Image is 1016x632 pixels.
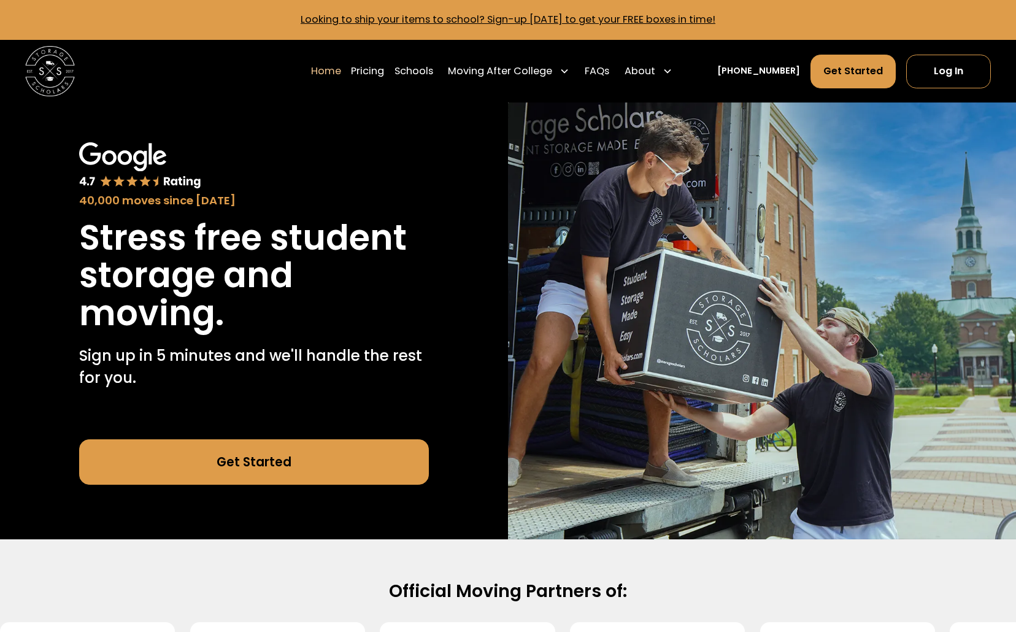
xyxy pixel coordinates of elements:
a: Schools [394,54,433,89]
img: Storage Scholars makes moving and storage easy. [508,102,1016,539]
a: Pricing [351,54,384,89]
h1: Stress free student storage and moving. [79,219,429,333]
a: Log In [906,55,991,88]
div: 40,000 moves since [DATE] [79,192,429,209]
div: About [625,64,655,79]
a: Looking to ship your items to school? Sign-up [DATE] to get your FREE boxes in time! [301,12,715,26]
a: Get Started [810,55,896,88]
a: Get Started [79,439,429,484]
h2: Official Moving Partners of: [108,580,908,603]
a: [PHONE_NUMBER] [717,64,800,77]
a: FAQs [585,54,609,89]
div: Moving After College [448,64,552,79]
img: Storage Scholars main logo [25,46,75,96]
img: Google 4.7 star rating [79,142,202,189]
p: Sign up in 5 minutes and we'll handle the rest for you. [79,345,429,390]
a: Home [311,54,341,89]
